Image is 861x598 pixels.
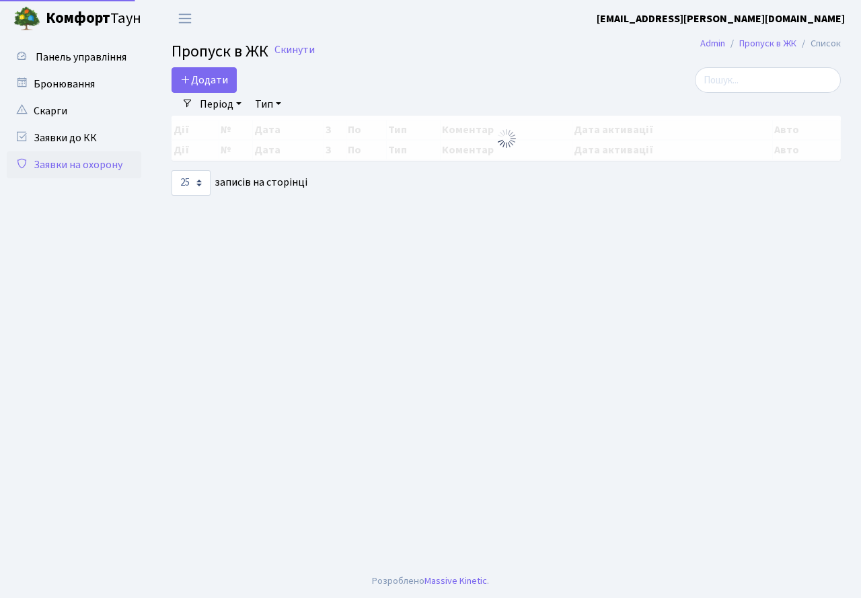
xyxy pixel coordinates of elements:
span: Панель управління [36,50,126,65]
div: × [832,18,846,32]
span: Додати [180,73,228,87]
a: Голосувати [643,68,833,84]
a: [EMAIL_ADDRESS][PERSON_NAME][DOMAIN_NAME] [597,11,845,27]
a: Скарги [7,98,141,124]
label: записів на сторінці [172,170,307,196]
img: logo.png [13,5,40,32]
a: Бронювання [7,71,141,98]
a: Massive Kinetic [424,574,487,588]
a: Панель управління [7,44,141,71]
div: Опитування щодо паркування в ЖК «Комфорт Таун» [630,17,847,92]
b: [EMAIL_ADDRESS][PERSON_NAME][DOMAIN_NAME] [597,11,845,26]
a: Скинути [274,44,315,57]
div: Розроблено . [372,574,489,589]
a: Тип [250,93,287,116]
div: × [832,98,846,111]
a: Період [194,93,247,116]
img: Обробка... [496,128,517,149]
select: записів на сторінці [172,170,211,196]
span: Таун [46,7,141,30]
b: Комфорт [46,7,110,29]
span: Пропуск в ЖК [172,40,268,63]
a: Заявки до КК [7,124,141,151]
a: Заявки на охорону [7,151,141,178]
a: Додати [172,67,237,93]
button: Переключити навігацію [168,7,202,30]
div: Запис успішно додано. [630,96,847,128]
